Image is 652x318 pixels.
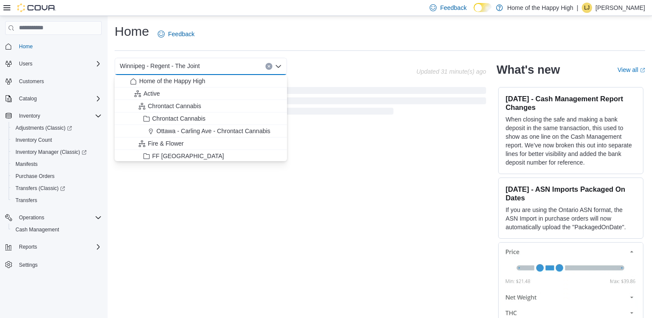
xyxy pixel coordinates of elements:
[156,127,270,135] span: Ottawa - Carling Ave - Chrontact Cannabis
[12,147,90,157] a: Inventory Manager (Classic)
[507,3,573,13] p: Home of the Happy High
[12,171,102,181] span: Purchase Orders
[584,3,590,13] span: LJ
[16,197,37,204] span: Transfers
[168,30,194,38] span: Feedback
[9,146,105,158] a: Inventory Manager (Classic)
[154,25,198,43] a: Feedback
[12,123,75,133] a: Adjustments (Classic)
[16,259,102,270] span: Settings
[9,224,105,236] button: Cash Management
[496,63,560,77] h2: What's new
[9,194,105,206] button: Transfers
[19,60,32,67] span: Users
[120,61,200,71] span: Winnipeg - Regent - The Joint
[12,171,58,181] a: Purchase Orders
[2,212,105,224] button: Operations
[12,183,69,193] a: Transfers (Classic)
[2,40,105,53] button: Home
[16,212,48,223] button: Operations
[618,66,645,73] a: View allExternal link
[12,159,41,169] a: Manifests
[16,94,40,104] button: Catalog
[16,59,102,69] span: Users
[2,110,105,122] button: Inventory
[12,123,102,133] span: Adjustments (Classic)
[505,206,636,231] p: If you are using the Ontario ASN format, the ASN Import in purchase orders will now automatically...
[416,68,486,75] p: Updated 31 minute(s) ago
[16,161,37,168] span: Manifests
[16,111,102,121] span: Inventory
[16,94,102,104] span: Catalog
[16,76,47,87] a: Customers
[19,243,37,250] span: Reports
[12,195,41,206] a: Transfers
[139,77,205,85] span: Home of the Happy High
[16,173,55,180] span: Purchase Orders
[144,89,160,98] span: Active
[12,224,102,235] span: Cash Management
[19,262,37,268] span: Settings
[19,112,40,119] span: Inventory
[19,95,37,102] span: Catalog
[12,224,62,235] a: Cash Management
[115,100,287,112] button: Chrontact Cannabis
[16,226,59,233] span: Cash Management
[16,242,41,252] button: Reports
[16,260,41,270] a: Settings
[16,111,44,121] button: Inventory
[577,3,578,13] p: |
[115,137,287,150] button: Fire & Flower
[9,170,105,182] button: Purchase Orders
[9,122,105,134] a: Adjustments (Classic)
[12,135,56,145] a: Inventory Count
[152,152,224,160] span: FF [GEOGRAPHIC_DATA]
[505,94,636,112] h3: [DATE] - Cash Management Report Changes
[115,125,287,137] button: Ottawa - Carling Ave - Chrontact Cannabis
[12,159,102,169] span: Manifests
[12,183,102,193] span: Transfers (Classic)
[115,150,287,162] button: FF [GEOGRAPHIC_DATA]
[16,242,102,252] span: Reports
[148,102,201,110] span: Chrontact Cannabis
[2,241,105,253] button: Reports
[505,185,636,202] h3: [DATE] - ASN Imports Packaged On Dates
[16,76,102,87] span: Customers
[115,23,149,40] h1: Home
[474,3,492,12] input: Dark Mode
[440,3,466,12] span: Feedback
[16,149,87,156] span: Inventory Manager (Classic)
[9,134,105,146] button: Inventory Count
[19,78,44,85] span: Customers
[115,75,287,87] button: Home of the Happy High
[640,68,645,73] svg: External link
[115,87,287,100] button: Active
[582,3,592,13] div: Laura Jenkinson
[505,115,636,167] p: When closing the safe and making a bank deposit in the same transaction, this used to show as one...
[2,258,105,271] button: Settings
[16,41,36,52] a: Home
[596,3,645,13] p: [PERSON_NAME]
[9,182,105,194] a: Transfers (Classic)
[16,212,102,223] span: Operations
[19,214,44,221] span: Operations
[115,89,486,116] span: Loading
[2,58,105,70] button: Users
[12,135,102,145] span: Inventory Count
[152,114,206,123] span: Chrontact Cannabis
[5,37,102,293] nav: Complex example
[265,63,272,70] button: Clear input
[115,112,287,125] button: Chrontact Cannabis
[2,75,105,87] button: Customers
[16,59,36,69] button: Users
[16,137,52,143] span: Inventory Count
[275,63,282,70] button: Close list of options
[16,41,102,52] span: Home
[9,158,105,170] button: Manifests
[12,147,102,157] span: Inventory Manager (Classic)
[16,185,65,192] span: Transfers (Classic)
[16,125,72,131] span: Adjustments (Classic)
[12,195,102,206] span: Transfers
[2,93,105,105] button: Catalog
